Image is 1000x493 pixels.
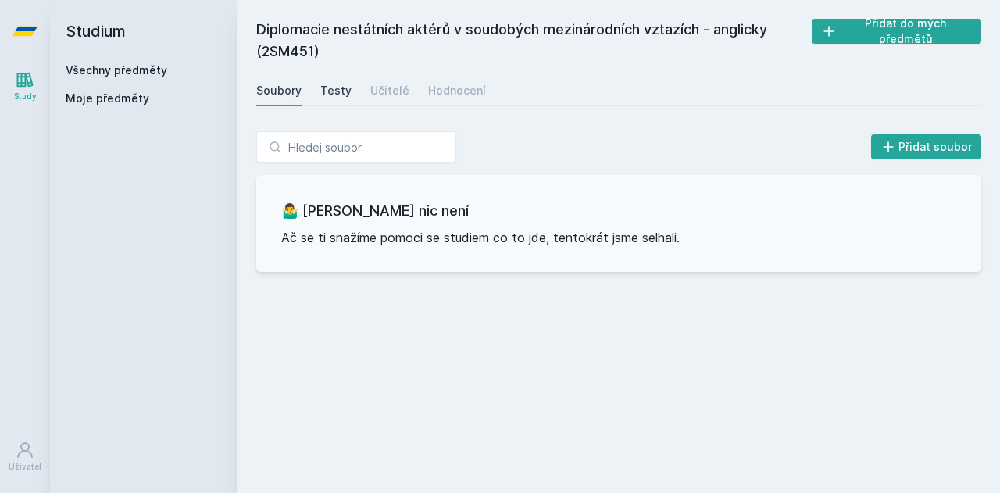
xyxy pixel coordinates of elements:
[14,91,37,102] div: Study
[256,131,456,163] input: Hledej soubor
[256,19,812,63] h2: Diplomacie nestátních aktérů v soudobých mezinárodních vztazích - anglicky (2SM451)
[871,134,982,159] button: Přidat soubor
[428,83,486,98] div: Hodnocení
[3,433,47,480] a: Uživatel
[256,75,302,106] a: Soubory
[66,63,167,77] a: Všechny předměty
[320,75,352,106] a: Testy
[66,91,149,106] span: Moje předměty
[370,83,409,98] div: Učitelé
[812,19,981,44] button: Přidat do mých předmětů
[370,75,409,106] a: Učitelé
[3,63,47,110] a: Study
[428,75,486,106] a: Hodnocení
[281,200,956,222] h3: 🤷‍♂️ [PERSON_NAME] nic není
[256,83,302,98] div: Soubory
[281,228,956,247] p: Ač se ti snažíme pomoci se studiem co to jde, tentokrát jsme selhali.
[9,461,41,473] div: Uživatel
[320,83,352,98] div: Testy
